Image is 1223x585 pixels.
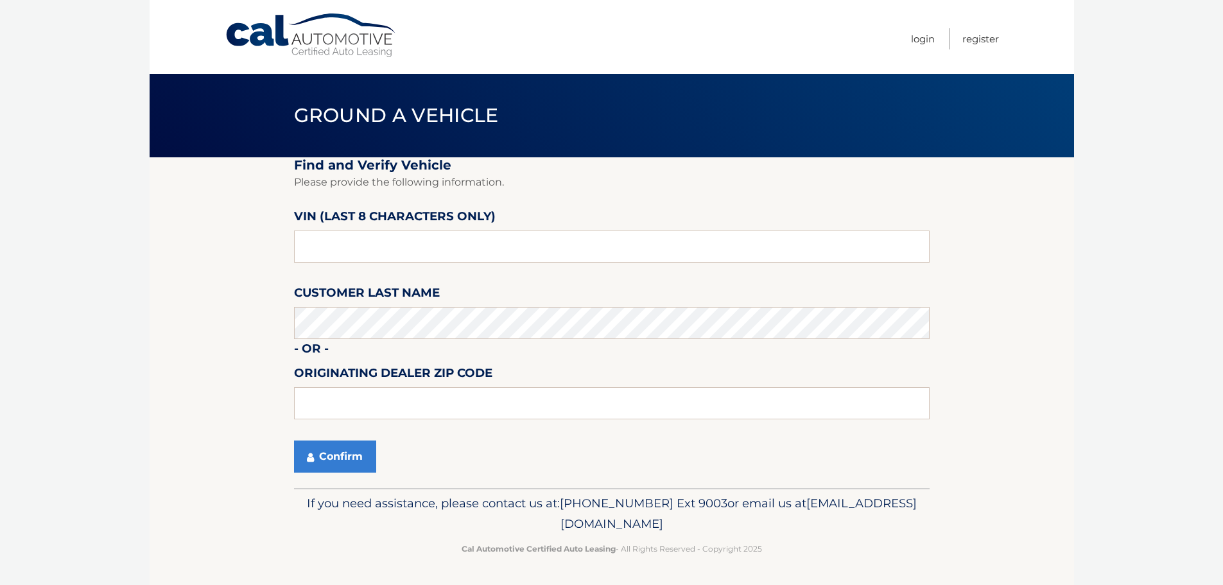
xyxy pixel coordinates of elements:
[462,544,616,554] strong: Cal Automotive Certified Auto Leasing
[294,283,440,307] label: Customer Last Name
[294,363,492,387] label: Originating Dealer Zip Code
[294,103,499,127] span: Ground a Vehicle
[962,28,999,49] a: Register
[302,493,921,534] p: If you need assistance, please contact us at: or email us at
[294,441,376,473] button: Confirm
[225,13,398,58] a: Cal Automotive
[294,173,930,191] p: Please provide the following information.
[294,157,930,173] h2: Find and Verify Vehicle
[294,207,496,231] label: VIN (last 8 characters only)
[302,542,921,555] p: - All Rights Reserved - Copyright 2025
[294,339,329,363] label: - or -
[911,28,935,49] a: Login
[560,496,727,511] span: [PHONE_NUMBER] Ext 9003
